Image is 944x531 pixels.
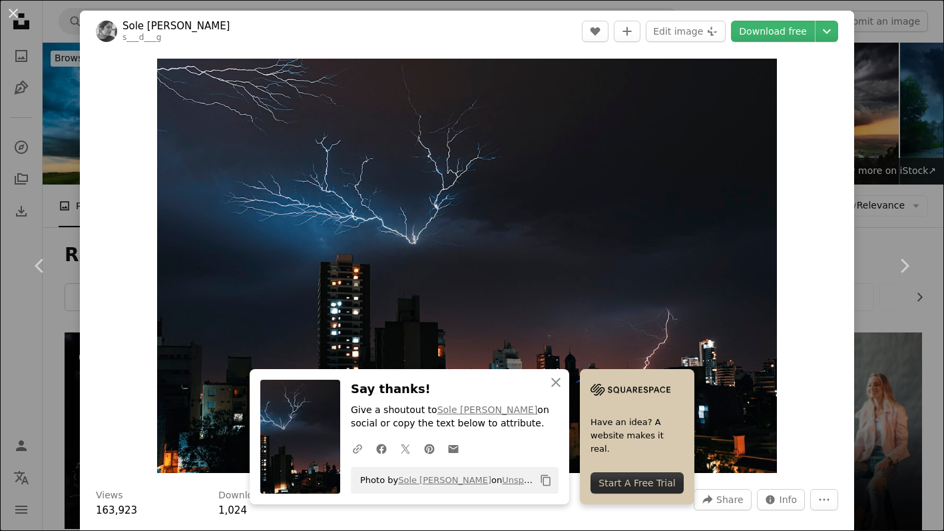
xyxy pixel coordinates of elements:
a: Share on Pinterest [417,435,441,462]
a: Share on Facebook [369,435,393,462]
h3: Downloads [218,489,270,502]
span: Have an idea? A website makes it real. [590,416,684,456]
button: Add to Collection [614,21,640,42]
button: Stats about this image [757,489,806,510]
button: Choose download size [816,21,838,42]
span: Info [780,490,798,510]
a: Have an idea? A website makes it real.Start A Free Trial [580,369,694,504]
p: Give a shoutout to on social or copy the text below to attribute. [351,404,559,431]
a: Sole [PERSON_NAME] [122,19,230,33]
a: Sole [PERSON_NAME] [398,475,491,485]
button: More Actions [810,489,838,510]
span: Share [716,490,743,510]
button: Zoom in on this image [157,59,778,473]
div: Start A Free Trial [590,472,684,494]
a: Next [864,202,944,330]
a: s___d___g [122,33,162,42]
span: 163,923 [96,504,137,516]
button: Like [582,21,608,42]
img: Go to Sole D'Alessandro G.'s profile [96,21,117,42]
a: Unsplash [502,475,541,485]
button: Share this image [694,489,751,510]
h3: Say thanks! [351,380,559,399]
img: city skyline during night time [157,59,778,473]
button: Copy to clipboard [535,469,557,492]
button: Edit image [646,21,726,42]
h3: Views [96,489,123,502]
span: Photo by on [354,470,535,491]
a: Sole [PERSON_NAME] [437,405,538,416]
a: Share over email [441,435,465,462]
a: Download free [731,21,815,42]
a: Share on Twitter [393,435,417,462]
img: file-1705255347840-230a6ab5bca9image [590,380,670,400]
span: 1,024 [218,504,247,516]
